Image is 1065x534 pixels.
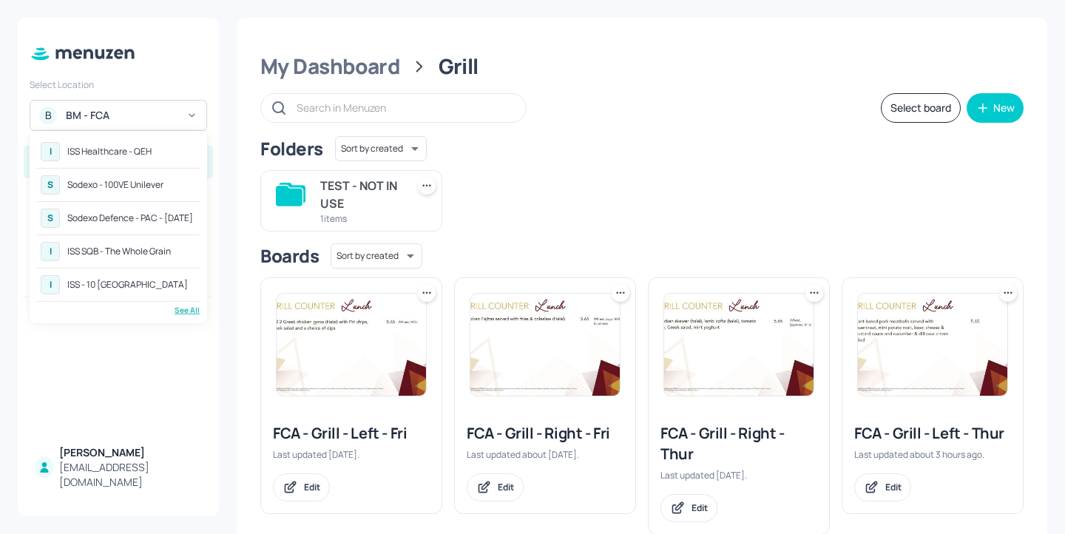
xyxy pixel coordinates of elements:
div: Sodexo - 100VE Unilever [67,180,163,189]
div: ISS - 10 [GEOGRAPHIC_DATA] [67,280,188,289]
div: Sodexo Defence - PAC - [DATE] [67,214,193,223]
div: ISS Healthcare - QEH [67,147,152,156]
div: I [41,242,60,261]
div: I [41,142,60,161]
div: S [41,175,60,195]
div: I [41,275,60,294]
div: S [41,209,60,228]
div: ISS SQB - The Whole Grain [67,247,171,256]
div: See All [37,305,200,316]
